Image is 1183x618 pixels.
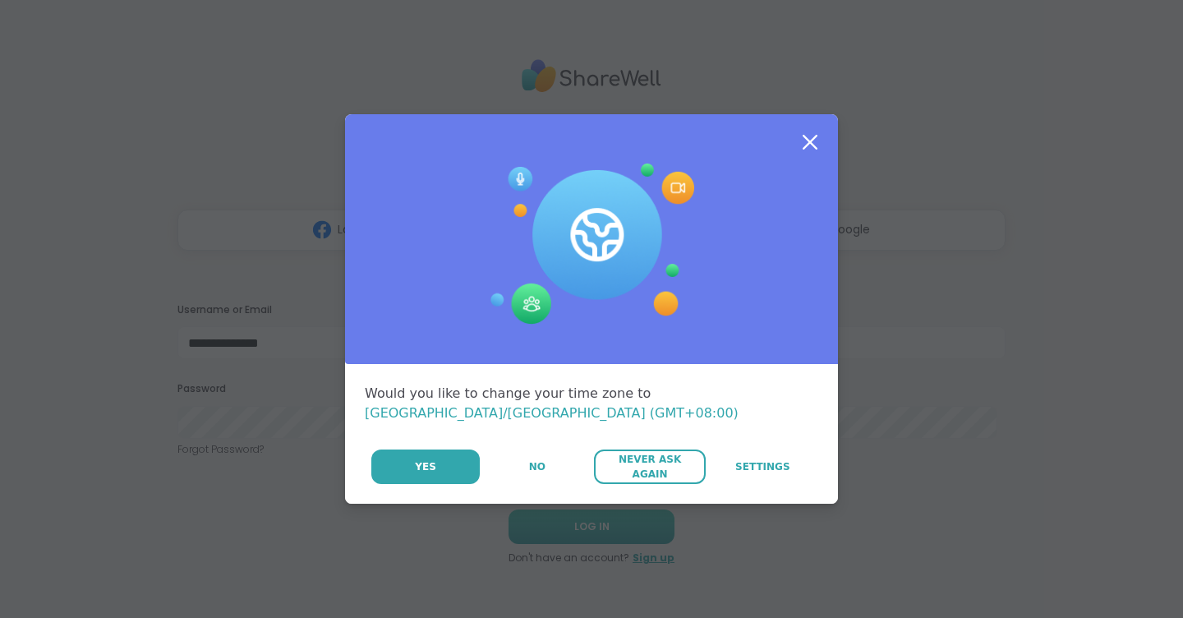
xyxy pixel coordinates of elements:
button: Yes [371,450,480,484]
span: No [529,459,545,474]
span: Yes [415,459,436,474]
div: Would you like to change your time zone to [365,384,818,423]
span: [GEOGRAPHIC_DATA]/[GEOGRAPHIC_DATA] (GMT+08:00) [365,405,739,421]
button: No [481,450,592,484]
span: Settings [735,459,790,474]
img: Session Experience [489,164,694,325]
button: Never Ask Again [594,450,705,484]
span: Never Ask Again [602,452,697,482]
a: Settings [707,450,818,484]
